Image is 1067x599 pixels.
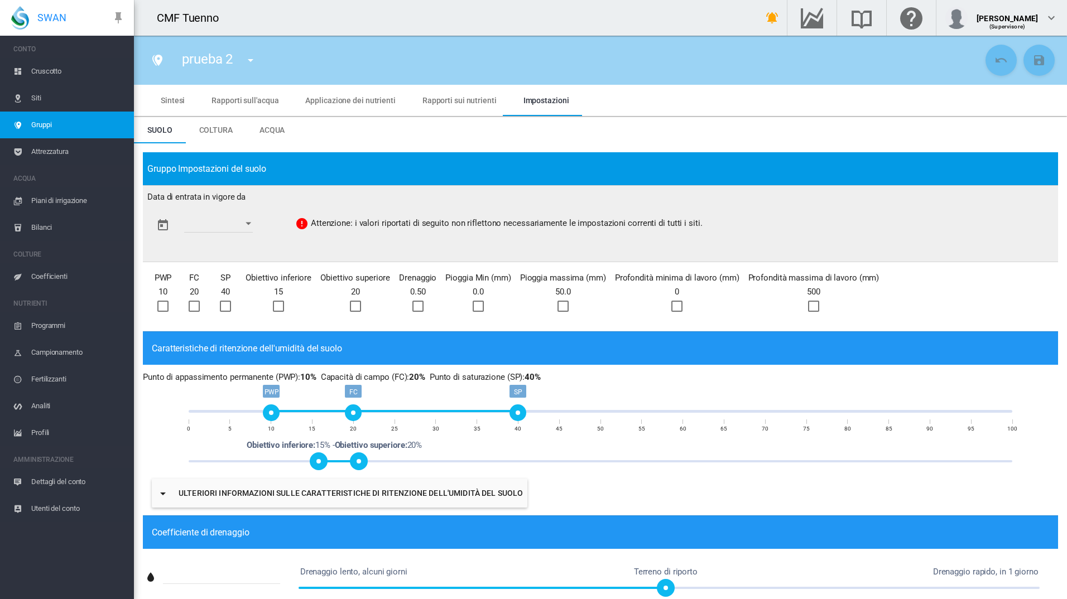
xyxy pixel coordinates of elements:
[259,125,285,134] span: Acqua
[212,96,278,105] span: Rapporti sull'acqua
[220,271,230,286] div: SP
[155,271,172,286] div: PWP
[239,49,262,71] button: icon-menu-down
[473,285,484,299] div: 0.0
[13,40,125,58] span: CONTO
[199,125,233,134] span: Coltura
[375,424,414,433] div: 25
[540,424,579,433] div: 45
[746,424,785,433] div: 70
[31,339,125,366] span: Campionamento
[37,11,66,25] span: SWAN
[146,49,169,71] button: Fare clic per andare all'elenco dei gruppi
[520,271,606,286] div: Pioggia massima (mm)
[799,11,825,25] md-icon: Vai all'hub dei dati
[31,187,125,214] span: Piani di irrigazione
[622,424,661,433] div: 55
[246,271,311,286] div: Obiettivo inferiore
[13,170,125,187] span: ACQUA
[334,424,373,433] div: 20
[251,424,290,433] div: 10
[31,263,125,290] span: Coefficienti
[1032,54,1046,67] md-icon: icon-content-save
[555,285,571,299] div: 50.0
[31,495,125,522] span: Utenti del conto
[898,11,925,25] md-icon: Fare clic qui per ottenere assistenza
[147,190,287,257] span: Data di entrata in vigore da
[345,385,362,398] div: FC
[238,214,258,234] button: Open calendar
[247,440,315,450] b: Obiettivo inferiore:
[525,372,541,382] b: 40%
[31,419,125,446] span: Profili
[152,525,249,540] span: Coefficiente di drenaggio
[151,54,164,67] md-icon: icon-map-marker-multiple
[156,487,170,500] md-icon: icon-menu-down
[177,218,268,228] md-datepicker: Inserire la data
[615,271,739,286] div: Profondità minima di lavoro (mm)
[807,285,820,299] div: 500
[457,424,496,433] div: 35
[13,451,125,468] span: AMMINISTRAZIONE
[1045,11,1058,25] md-icon: icon-chevron-down
[31,468,125,495] span: Dettagli del conto
[274,285,283,299] div: 15
[147,161,266,176] span: Gruppo Impostazioni del suolo
[299,564,409,580] span: Drenaggio lento, alcuni giorni
[245,438,424,453] span: 15% - 20%
[523,96,569,105] span: Impostazioni
[152,214,174,236] button: md-calendar
[263,385,280,398] div: PWP
[31,393,125,419] span: Analiti
[221,285,230,299] div: 40
[161,96,185,105] span: Sintesi
[31,312,125,339] span: Programmi
[158,285,167,299] div: 10
[663,424,702,433] div: 60
[409,372,425,382] b: 20%
[581,424,620,433] div: 50
[292,424,331,433] div: 15
[144,571,157,584] md-icon: Coefficiente di drenaggio
[31,138,125,165] span: Attrezzatura
[977,8,1038,20] div: [PERSON_NAME]
[335,440,407,450] b: Obiettivo superiore:
[13,294,125,312] span: NUTRIENTI
[31,214,125,241] span: Bilanci
[989,23,1025,30] span: (Supervisore)
[190,285,199,299] div: 20
[11,6,29,30] img: SWAN-Landscape-Logo-Colour-drop.png
[748,271,879,286] div: Profondità massima di lavoro (mm)
[182,51,233,67] span: prueba 2
[169,424,208,433] div: 0
[416,424,455,433] div: 30
[986,45,1017,76] button: Annullamento delle modifiche
[704,424,743,433] div: 65
[210,424,249,433] div: 5
[931,564,1040,580] span: Drenaggio rapido, in 1 giorno
[13,245,125,263] span: COLTURE
[498,424,537,433] div: 40
[410,285,426,299] div: 0.50
[152,341,342,356] span: Caratteristiche di ritenzione dell'umidità del suolo
[761,7,784,29] button: icon-bell-ring
[295,217,309,230] md-icon: icon-alert-circle
[189,271,199,286] div: FC
[305,96,395,105] span: Applicazione dei nutrienti
[244,54,257,67] md-icon: icon-menu-down
[869,424,908,433] div: 85
[1023,45,1055,76] button: Salva le modifiche
[152,479,527,508] button: icon-menu-downUlteriori informazioni sulle caratteristiche di ritenzione dell'umidità del suolo
[320,271,390,286] div: Obiettivo superiore
[828,424,867,433] div: 80
[31,112,125,138] span: Gruppi
[422,96,497,105] span: Rapporti sui nutrienti
[848,11,875,25] md-icon: Ricerca nella base di conoscenze
[951,424,991,433] div: 95
[993,424,1032,433] div: 100
[399,271,436,286] div: Drenaggio
[510,385,526,398] div: SP
[112,11,125,25] md-icon: icon-pin
[300,372,316,382] b: 10%
[675,285,679,299] div: 0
